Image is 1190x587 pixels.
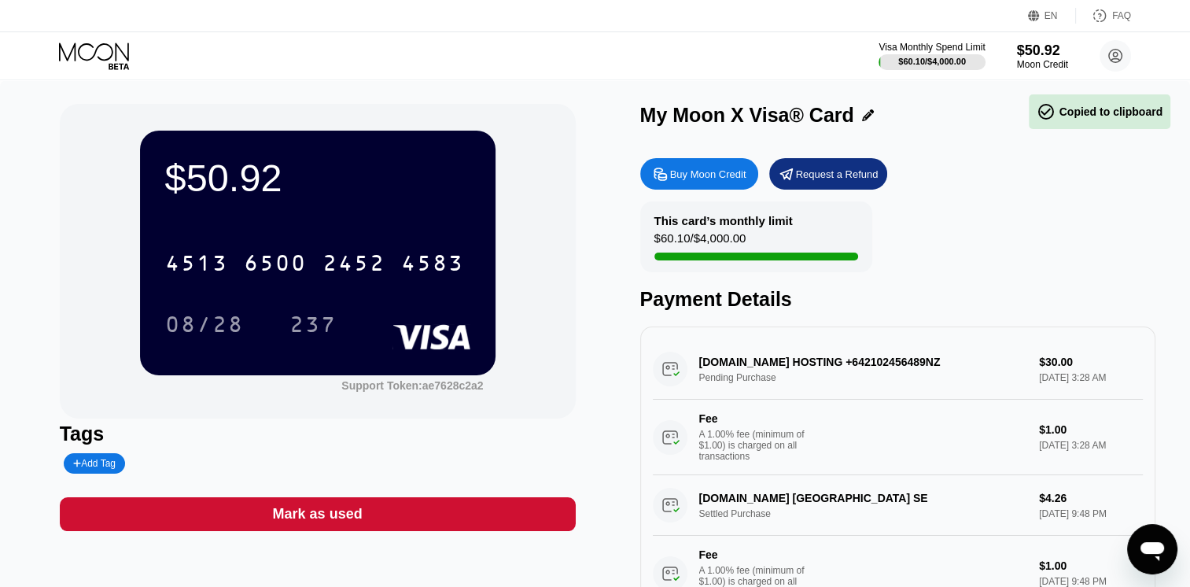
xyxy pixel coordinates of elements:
[1017,59,1068,70] div: Moon Credit
[341,379,483,392] div: Support Token:ae7628c2a2
[273,505,363,523] div: Mark as used
[699,548,809,561] div: Fee
[289,314,337,339] div: 237
[156,243,473,282] div: 4513650024524583
[1039,559,1143,572] div: $1.00
[699,429,817,462] div: A 1.00% fee (minimum of $1.00) is charged on all transactions
[165,253,228,278] div: 4513
[341,379,483,392] div: Support Token: ae7628c2a2
[1017,42,1068,59] div: $50.92
[60,423,576,445] div: Tags
[73,458,116,469] div: Add Tag
[1044,10,1058,21] div: EN
[165,156,470,200] div: $50.92
[60,497,576,531] div: Mark as used
[1076,8,1131,24] div: FAQ
[654,214,793,227] div: This card’s monthly limit
[879,42,985,70] div: Visa Monthly Spend Limit$60.10/$4,000.00
[640,288,1156,311] div: Payment Details
[769,158,887,190] div: Request a Refund
[1112,10,1131,21] div: FAQ
[1127,524,1177,574] iframe: Mesajlaşma penceresini başlatma düğmesi
[165,314,244,339] div: 08/28
[640,158,758,190] div: Buy Moon Credit
[244,253,307,278] div: 6500
[654,231,746,253] div: $60.10 / $4,000.00
[1017,42,1068,70] div: $50.92Moon Credit
[401,253,464,278] div: 4583
[670,168,746,181] div: Buy Moon Credit
[653,400,1144,475] div: FeeA 1.00% fee (minimum of $1.00) is charged on all transactions$1.00[DATE] 3:28 AM
[796,168,879,181] div: Request a Refund
[699,412,809,425] div: Fee
[1028,8,1076,24] div: EN
[322,253,385,278] div: 2452
[898,57,966,66] div: $60.10 / $4,000.00
[64,453,125,474] div: Add Tag
[1039,423,1143,436] div: $1.00
[1039,576,1143,587] div: [DATE] 9:48 PM
[879,42,985,53] div: Visa Monthly Spend Limit
[640,104,854,127] div: My Moon X Visa® Card
[153,305,256,344] div: 08/28
[1037,102,1162,121] div: Copied to clipboard
[1037,102,1056,121] span: 
[1039,440,1143,451] div: [DATE] 3:28 AM
[278,305,348,344] div: 237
